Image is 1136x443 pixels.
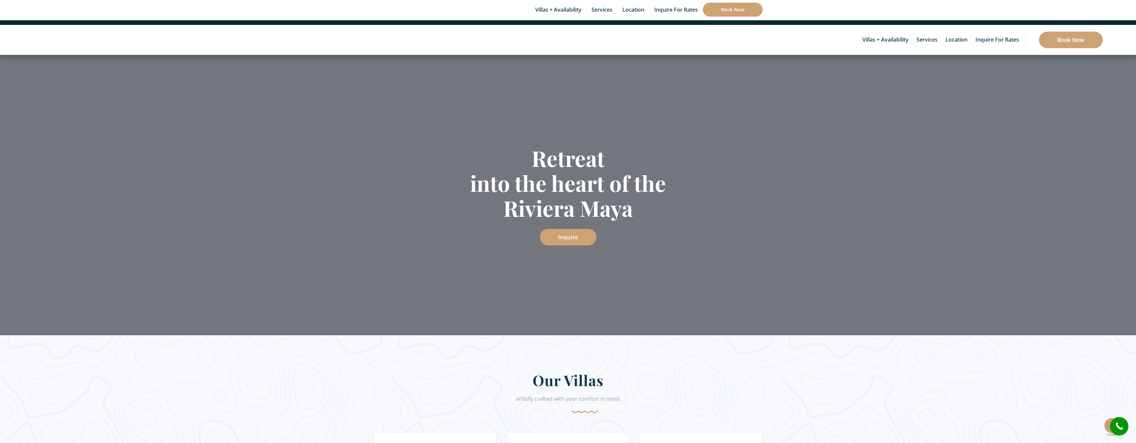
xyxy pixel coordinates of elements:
a: call [1110,417,1128,435]
a: Villas + Availability [859,25,912,55]
a: Book Now [703,3,763,17]
h1: Retreat into the heart of the Riviera Maya [374,146,763,221]
h2: Our Villas [374,371,763,394]
div: artfully crafted with your comfort in mind. [374,394,763,413]
a: Inquire for Rates [972,25,1022,55]
a: Location [942,25,971,55]
i: call [1112,419,1127,434]
a: Services [913,25,941,55]
a: Book Now [1039,32,1103,48]
a: Inquire [540,229,596,245]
